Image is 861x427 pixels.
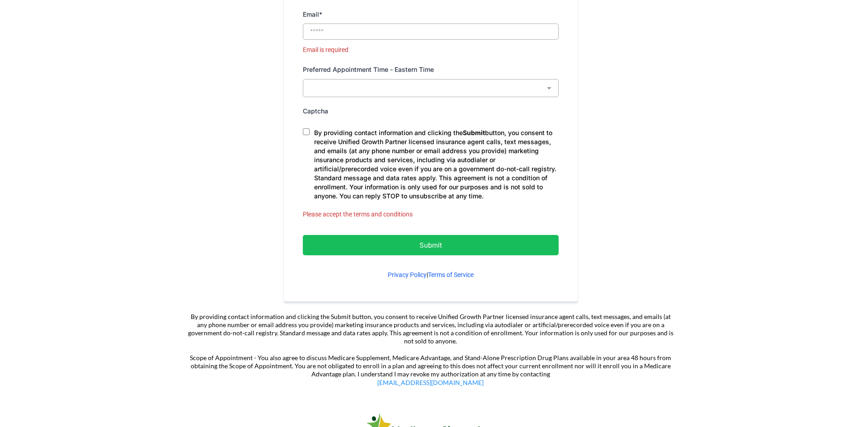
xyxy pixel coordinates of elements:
label: Email [303,9,322,20]
a: Privacy Policy [388,271,427,278]
p: By providing contact information and clicking the Submit button, you consent to receive Unified G... [187,313,675,346]
a: [EMAIL_ADDRESS][DOMAIN_NAME] [377,379,484,386]
p: Submit [325,239,536,251]
div: Email is required [303,44,559,56]
p: | [303,270,559,280]
p: By providing contact information and clicking the button, you consent to receive Unified Growth P... [314,128,559,201]
button: Submit [303,235,559,255]
a: Terms of Service [428,271,474,278]
label: Preferred Appointment Time - Eastern Time [303,64,434,75]
strong: Submit [463,129,485,136]
label: Captcha [303,105,328,117]
div: Please accept the terms and conditions [303,209,559,220]
p: Scope of Appointment - You also agree to discuss Medicare Supplement, Medicare Advantage, and Sta... [187,354,675,387]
